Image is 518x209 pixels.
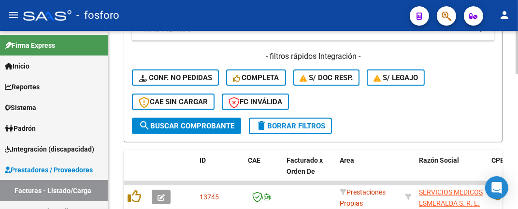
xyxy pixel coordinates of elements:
[222,94,289,110] button: FC Inválida
[336,150,401,193] datatable-header-cell: Area
[300,73,353,82] span: S/ Doc Resp.
[8,9,19,21] mat-icon: menu
[5,144,94,154] span: Integración (discapacidad)
[491,156,509,164] span: CPBT
[196,150,244,193] datatable-header-cell: ID
[200,156,206,164] span: ID
[200,193,219,201] span: 13745
[139,73,212,82] span: Conf. no pedidas
[419,187,484,207] div: 30717972232
[5,123,36,134] span: Padrón
[139,120,150,131] mat-icon: search
[132,51,494,62] h4: - filtros rápidos Integración -
[499,9,510,21] mat-icon: person
[5,61,29,71] span: Inicio
[293,70,360,86] button: S/ Doc Resp.
[256,120,267,131] mat-icon: delete
[374,73,418,82] span: S/ legajo
[5,102,36,113] span: Sistema
[283,150,336,193] datatable-header-cell: Facturado x Orden De
[233,73,279,82] span: Completa
[139,98,208,106] span: CAE SIN CARGAR
[256,122,325,130] span: Borrar Filtros
[415,150,488,193] datatable-header-cell: Razón Social
[485,176,508,199] div: Open Intercom Messenger
[5,82,40,92] span: Reportes
[248,156,260,164] span: CAE
[244,150,283,193] datatable-header-cell: CAE
[249,118,332,134] button: Borrar Filtros
[76,5,119,26] span: - fosforo
[226,70,286,86] button: Completa
[229,98,282,106] span: FC Inválida
[287,156,323,175] span: Facturado x Orden De
[419,188,483,207] span: SERVICIOS MEDICOS ESMERALDA S. R. L.
[132,118,241,134] button: Buscar Comprobante
[132,94,215,110] button: CAE SIN CARGAR
[340,156,354,164] span: Area
[132,70,219,86] button: Conf. no pedidas
[367,70,425,86] button: S/ legajo
[5,165,93,175] span: Prestadores / Proveedores
[419,156,459,164] span: Razón Social
[340,188,386,207] span: Prestaciones Propias
[139,122,234,130] span: Buscar Comprobante
[5,40,55,51] span: Firma Express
